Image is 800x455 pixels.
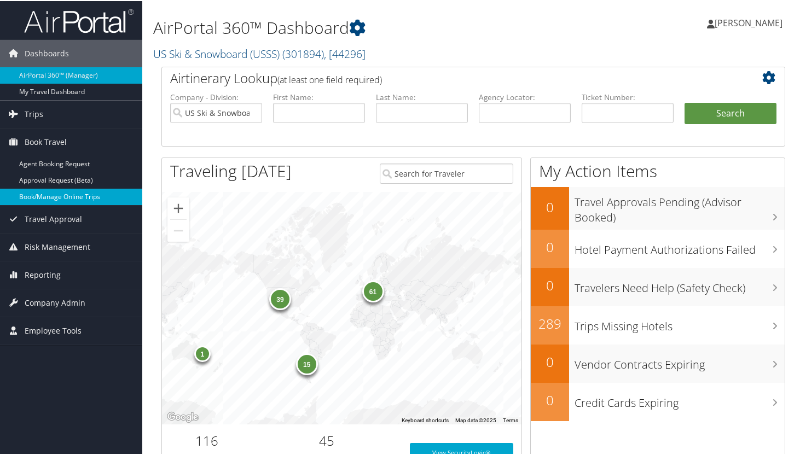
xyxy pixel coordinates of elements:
[575,236,785,256] h3: Hotel Payment Authorizations Failed
[165,409,201,423] a: Open this area in Google Maps (opens a new window)
[531,267,785,305] a: 0Travelers Need Help (Safety Check)
[25,127,67,155] span: Book Travel
[25,288,85,316] span: Company Admin
[575,389,785,410] h3: Credit Cards Expiring
[531,305,785,343] a: 289Trips Missing Hotels
[170,430,244,449] h2: 116
[531,343,785,382] a: 0Vendor Contracts Expiring
[503,416,518,422] a: Terms (opens in new tab)
[582,91,674,102] label: Ticket Number:
[531,186,785,228] a: 0Travel Approvals Pending (Advisor Booked)
[685,102,776,124] button: Search
[531,352,569,370] h2: 0
[707,5,793,38] a: [PERSON_NAME]
[194,344,211,360] div: 1
[402,416,449,423] button: Keyboard shortcuts
[170,159,292,182] h1: Traveling [DATE]
[296,352,318,374] div: 15
[531,382,785,420] a: 0Credit Cards Expiring
[273,91,365,102] label: First Name:
[25,39,69,66] span: Dashboards
[25,232,90,260] span: Risk Management
[715,16,782,28] span: [PERSON_NAME]
[531,229,785,267] a: 0Hotel Payment Authorizations Failed
[380,162,513,183] input: Search for Traveler
[153,15,580,38] h1: AirPortal 360™ Dashboard
[167,196,189,218] button: Zoom in
[531,275,569,294] h2: 0
[25,316,82,343] span: Employee Tools
[531,390,569,409] h2: 0
[531,159,785,182] h1: My Action Items
[24,7,134,33] img: airportal-logo.png
[362,279,384,301] div: 61
[324,45,366,60] span: , [ 44296 ]
[282,45,324,60] span: ( 301894 )
[575,351,785,371] h3: Vendor Contracts Expiring
[575,312,785,333] h3: Trips Missing Hotels
[170,68,724,86] h2: Airtinerary Lookup
[269,287,291,308] div: 39
[575,274,785,295] h3: Travelers Need Help (Safety Check)
[170,91,262,102] label: Company - Division:
[260,430,393,449] h2: 45
[153,45,366,60] a: US Ski & Snowboard (USSS)
[531,313,569,332] h2: 289
[25,205,82,232] span: Travel Approval
[455,416,496,422] span: Map data ©2025
[277,73,382,85] span: (at least one field required)
[479,91,571,102] label: Agency Locator:
[575,188,785,224] h3: Travel Approvals Pending (Advisor Booked)
[376,91,468,102] label: Last Name:
[25,100,43,127] span: Trips
[167,219,189,241] button: Zoom out
[25,260,61,288] span: Reporting
[531,237,569,255] h2: 0
[531,197,569,215] h2: 0
[165,409,201,423] img: Google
